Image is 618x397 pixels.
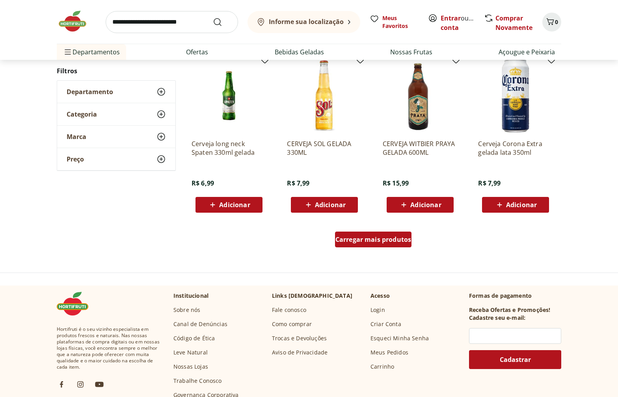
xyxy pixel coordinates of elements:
a: Criar conta [441,14,484,32]
span: Carregar mais produtos [335,236,411,243]
span: Adicionar [315,202,346,208]
span: R$ 15,99 [383,179,409,187]
a: Carregar mais produtos [335,232,412,250]
a: Aviso de Privacidade [272,349,328,356]
button: Marca [57,126,175,148]
button: Preço [57,148,175,170]
a: Meus Pedidos [370,349,408,356]
span: Adicionar [219,202,250,208]
img: ig [76,380,85,389]
b: Informe sua localização [269,17,344,26]
h3: Receba Ofertas e Promoções! [469,306,550,314]
span: Hortifruti é o seu vizinho especialista em produtos frescos e naturais. Nas nossas plataformas de... [57,326,161,370]
button: Menu [63,43,73,61]
p: Acesso [370,292,390,300]
img: CERVEJA WITBIER PRAYA GELADA 600ML [383,58,458,133]
a: Cerveja Corona Extra gelada lata 350ml [478,139,553,157]
img: ytb [95,380,104,389]
img: Hortifruti [57,9,96,33]
img: Hortifruti [57,292,96,315]
a: Comprar Novamente [495,14,532,32]
span: R$ 6,99 [192,179,214,187]
a: Ofertas [186,47,208,57]
button: Adicionar [482,197,549,213]
a: Carrinho [370,363,394,371]
p: Institucional [173,292,208,300]
a: Código de Ética [173,334,215,342]
span: Categoria [67,110,97,118]
span: ou [441,13,476,32]
a: CERVEJA WITBIER PRAYA GELADA 600ML [383,139,458,157]
a: Sobre nós [173,306,200,314]
span: R$ 7,99 [287,179,309,187]
button: Adicionar [291,197,358,213]
a: Canal de Denúncias [173,320,227,328]
span: Meus Favoritos [382,14,419,30]
input: search [106,11,238,33]
button: Carrinho [542,13,561,32]
a: Como comprar [272,320,312,328]
button: Cadastrar [469,350,561,369]
span: Cadastrar [500,356,531,363]
a: Esqueci Minha Senha [370,334,429,342]
button: Adicionar [195,197,262,213]
span: Preço [67,155,84,163]
span: Adicionar [410,202,441,208]
button: Categoria [57,103,175,125]
a: Cerveja long neck Spaten 330ml gelada [192,139,266,157]
a: Nossas Frutas [390,47,432,57]
button: Submit Search [213,17,232,27]
img: Cerveja Corona Extra gelada lata 350ml [478,58,553,133]
span: R$ 7,99 [478,179,501,187]
a: Açougue e Peixaria [499,47,555,57]
a: CERVEJA SOL GELADA 330ML [287,139,362,157]
a: Meus Favoritos [370,14,419,30]
h3: Cadastre seu e-mail: [469,314,525,322]
a: Nossas Lojas [173,363,208,371]
p: Links [DEMOGRAPHIC_DATA] [272,292,352,300]
span: Departamento [67,88,113,96]
a: Fale conosco [272,306,306,314]
a: Entrar [441,14,461,22]
img: fb [57,380,66,389]
span: Marca [67,133,86,141]
p: Formas de pagamento [469,292,561,300]
button: Departamento [57,81,175,103]
a: Leve Natural [173,349,208,356]
a: Criar Conta [370,320,401,328]
h2: Filtros [57,63,176,79]
a: Login [370,306,385,314]
span: 0 [555,18,558,26]
a: Trabalhe Conosco [173,377,222,385]
button: Informe sua localização [248,11,360,33]
button: Adicionar [387,197,454,213]
span: Departamentos [63,43,120,61]
img: Cerveja long neck Spaten 330ml gelada [192,58,266,133]
span: Adicionar [506,202,537,208]
img: CERVEJA SOL GELADA 330ML [287,58,362,133]
a: Trocas e Devoluções [272,334,327,342]
a: Bebidas Geladas [275,47,324,57]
